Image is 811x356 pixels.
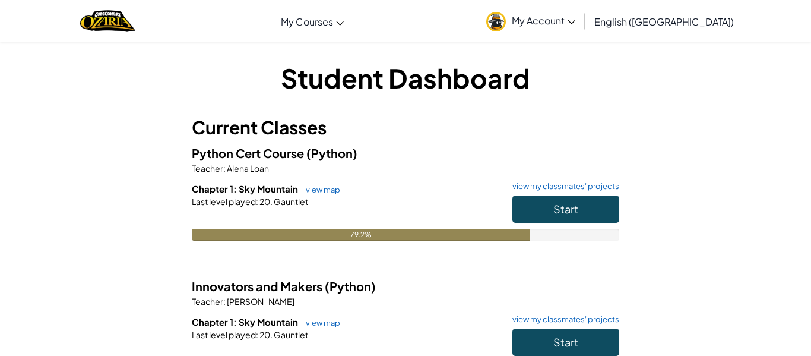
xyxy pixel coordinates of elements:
[325,279,376,294] span: (Python)
[273,329,308,340] span: Gauntlet
[192,329,256,340] span: Last level played
[594,15,734,28] span: English ([GEOGRAPHIC_DATA])
[223,163,226,174] span: :
[506,316,619,323] a: view my classmates' projects
[273,196,308,207] span: Gauntlet
[553,202,578,216] span: Start
[223,296,226,307] span: :
[192,296,223,307] span: Teacher
[192,114,619,141] h3: Current Classes
[553,335,578,349] span: Start
[258,329,273,340] span: 20.
[512,329,619,356] button: Start
[506,182,619,190] a: view my classmates' projects
[192,146,306,160] span: Python Cert Course
[306,146,357,160] span: (Python)
[192,59,619,96] h1: Student Dashboard
[486,12,506,31] img: avatar
[300,318,340,327] a: view map
[192,163,223,174] span: Teacher
[300,185,340,194] a: view map
[512,14,575,27] span: My Account
[192,196,256,207] span: Last level played
[192,183,300,194] span: Chapter 1: Sky Mountain
[256,329,258,340] span: :
[275,5,350,37] a: My Courses
[80,9,135,33] img: Home
[512,196,619,223] button: Start
[588,5,740,37] a: English ([GEOGRAPHIC_DATA])
[226,163,269,174] span: Alena Loan
[80,9,135,33] a: Ozaria by CodeCombat logo
[281,15,333,28] span: My Courses
[192,316,300,327] span: Chapter 1: Sky Mountain
[258,196,273,207] span: 20.
[192,279,325,294] span: Innovators and Makers
[256,196,258,207] span: :
[480,2,581,40] a: My Account
[226,296,294,307] span: [PERSON_NAME]
[192,229,530,241] div: 79.2%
